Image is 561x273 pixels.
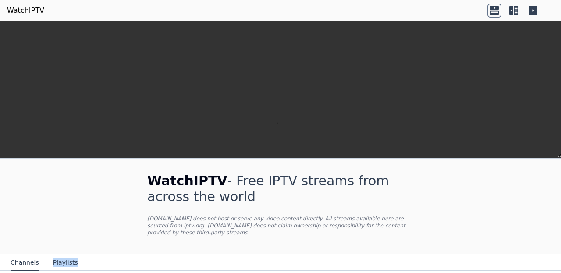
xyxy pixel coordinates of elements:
[53,255,78,271] button: Playlists
[11,255,39,271] button: Channels
[147,215,414,236] p: [DOMAIN_NAME] does not host or serve any video content directly. All streams available here are s...
[147,173,414,205] h1: - Free IPTV streams from across the world
[184,223,204,229] a: iptv-org
[7,5,44,16] a: WatchIPTV
[147,173,227,188] span: WatchIPTV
